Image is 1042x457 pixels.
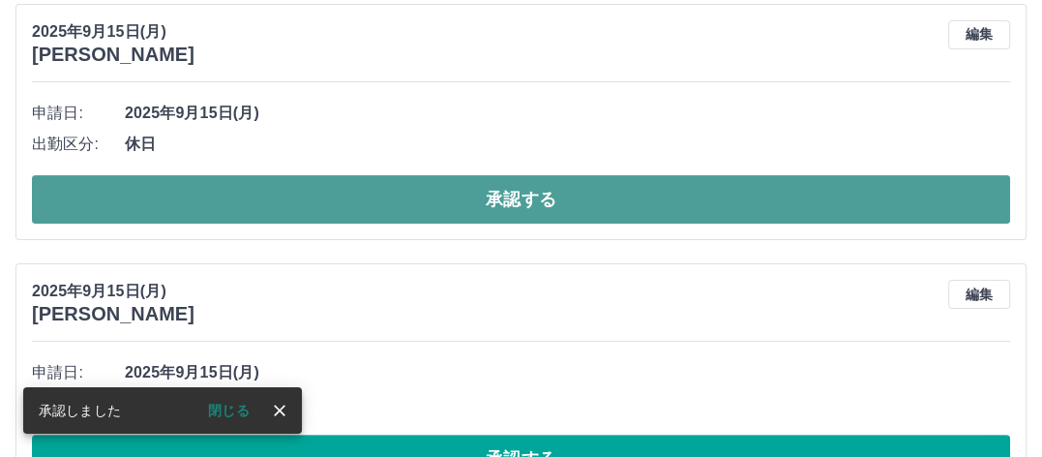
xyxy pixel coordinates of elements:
button: 承認する [32,175,1010,224]
p: 2025年9月15日(月) [32,20,194,44]
button: 編集 [948,280,1010,309]
span: 出勤区分: [32,133,125,156]
button: 閉じる [193,396,265,425]
span: 2025年9月15日(月) [125,102,1010,125]
span: 申請日: [32,361,125,384]
h3: [PERSON_NAME] [32,44,194,66]
h3: [PERSON_NAME] [32,303,194,325]
p: 2025年9月15日(月) [32,280,194,303]
span: 休日 [125,133,1010,156]
span: 申請日: [32,102,125,125]
div: 承認しました [39,393,121,428]
span: 休日 [125,392,1010,415]
button: close [265,396,294,425]
button: 編集 [948,20,1010,49]
span: 2025年9月15日(月) [125,361,1010,384]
